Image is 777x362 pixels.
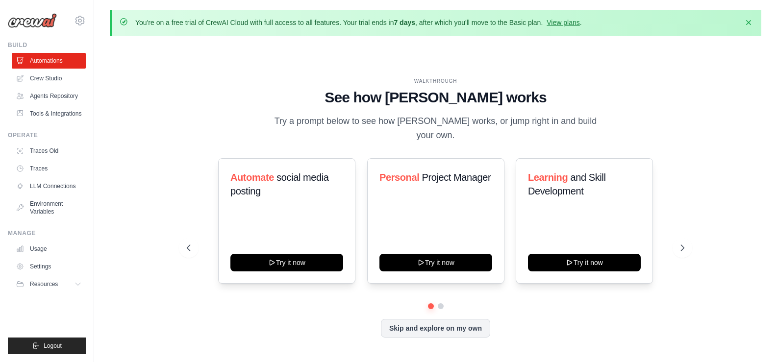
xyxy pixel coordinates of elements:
a: LLM Connections [12,178,86,194]
a: Traces [12,161,86,176]
a: Settings [12,259,86,274]
a: Agents Repository [12,88,86,104]
button: Try it now [379,254,492,271]
a: Usage [12,241,86,257]
div: Operate [8,131,86,139]
a: Automations [12,53,86,69]
button: Resources [12,276,86,292]
span: Personal [379,172,419,183]
span: Logout [44,342,62,350]
strong: 7 days [394,19,415,26]
button: Logout [8,338,86,354]
button: Try it now [528,254,641,271]
span: social media posting [230,172,329,196]
a: Tools & Integrations [12,106,86,121]
img: Logo [8,13,57,28]
span: Resources [30,280,58,288]
h1: See how [PERSON_NAME] works [187,89,684,106]
div: Build [8,41,86,49]
span: Learning [528,172,568,183]
button: Try it now [230,254,343,271]
a: View plans [547,19,579,26]
div: Manage [8,229,86,237]
a: Environment Variables [12,196,86,219]
div: WALKTHROUGH [187,77,684,85]
button: Skip and explore on my own [381,319,490,338]
span: Automate [230,172,274,183]
a: Traces Old [12,143,86,159]
span: Project Manager [422,172,491,183]
a: Crew Studio [12,71,86,86]
p: You're on a free trial of CrewAI Cloud with full access to all features. Your trial ends in , aft... [135,18,582,27]
p: Try a prompt below to see how [PERSON_NAME] works, or jump right in and build your own. [271,114,601,143]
